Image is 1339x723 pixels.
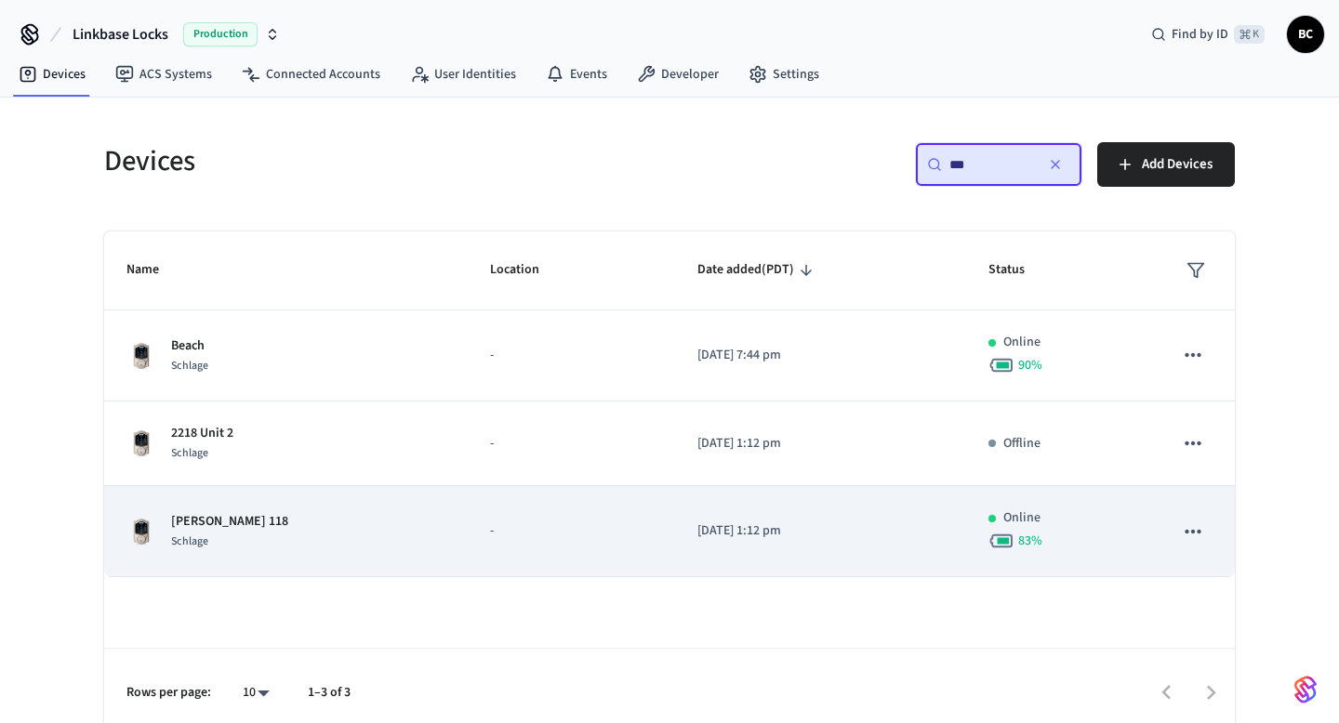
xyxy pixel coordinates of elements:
span: 90 % [1018,356,1042,375]
span: Production [183,22,258,46]
p: [PERSON_NAME] 118 [171,512,288,532]
span: BC [1289,18,1322,51]
p: Offline [1003,434,1041,454]
a: Developer [622,58,734,91]
span: Date added(PDT) [697,256,818,284]
img: Schlage Sense Smart Deadbolt with Camelot Trim, Front [126,517,156,546]
span: ⌘ K [1234,25,1265,44]
a: Settings [734,58,834,91]
p: Online [1003,333,1041,352]
p: [DATE] 1:12 pm [697,434,944,454]
a: Events [531,58,622,91]
div: 10 [233,679,278,706]
div: Find by ID⌘ K [1136,18,1279,51]
img: SeamLogoGradient.69752ec5.svg [1294,675,1317,704]
img: Schlage Sense Smart Deadbolt with Camelot Trim, Front [126,341,156,371]
p: 2218 Unit 2 [171,424,233,443]
button: BC [1287,16,1324,53]
img: Schlage Sense Smart Deadbolt with Camelot Trim, Front [126,428,156,458]
button: Add Devices [1097,142,1235,187]
p: Online [1003,508,1041,528]
span: Status [988,256,1049,284]
p: - [490,521,653,541]
a: Devices [4,58,100,91]
p: Beach [171,336,208,356]
span: Add Devices [1142,152,1213,177]
p: - [490,434,653,454]
table: sticky table [104,231,1235,577]
span: Location [490,256,563,284]
span: Schlage [171,445,208,461]
p: Rows per page: [126,683,211,703]
p: [DATE] 7:44 pm [697,346,944,365]
span: 83 % [1018,532,1042,550]
p: - [490,346,653,365]
a: User Identities [395,58,531,91]
a: ACS Systems [100,58,227,91]
span: Linkbase Locks [73,23,168,46]
span: Schlage [171,358,208,374]
p: 1–3 of 3 [308,683,351,703]
p: [DATE] 1:12 pm [697,521,944,541]
span: Find by ID [1172,25,1228,44]
a: Connected Accounts [227,58,395,91]
h5: Devices [104,142,658,180]
span: Schlage [171,533,208,549]
span: Name [126,256,183,284]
